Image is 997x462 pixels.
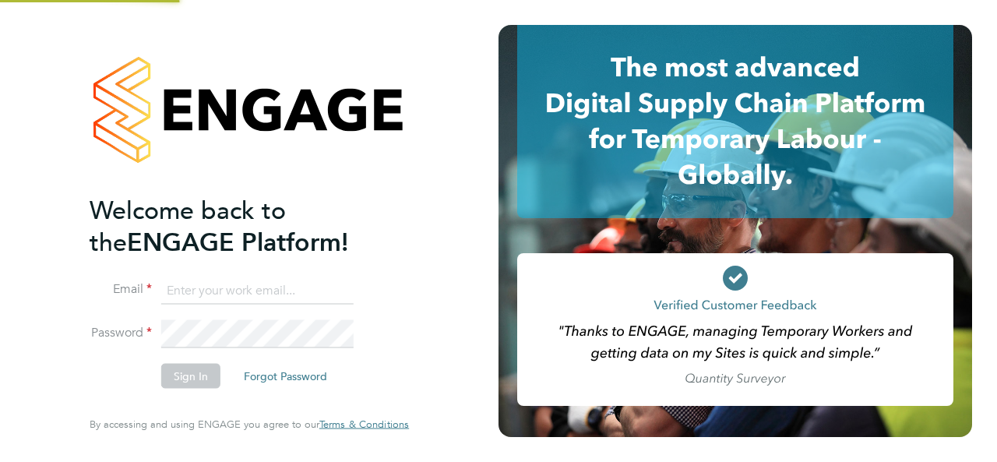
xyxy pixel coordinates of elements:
[90,281,152,298] label: Email
[90,325,152,341] label: Password
[161,277,354,305] input: Enter your work email...
[231,364,340,389] button: Forgot Password
[90,418,409,431] span: By accessing and using ENGAGE you agree to our
[90,194,393,258] h2: ENGAGE Platform!
[319,418,409,431] span: Terms & Conditions
[161,364,220,389] button: Sign In
[90,195,286,257] span: Welcome back to the
[319,418,409,431] a: Terms & Conditions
